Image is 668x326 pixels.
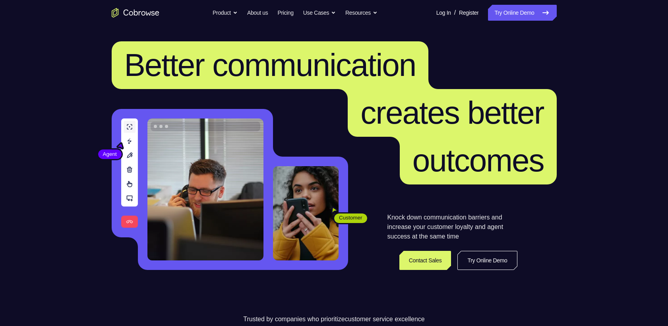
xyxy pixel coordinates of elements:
span: outcomes [412,143,544,178]
span: customer service excellence [345,316,425,322]
a: Contact Sales [399,251,451,270]
a: Try Online Demo [488,5,556,21]
button: Resources [345,5,378,21]
span: / [454,8,456,17]
button: Product [213,5,238,21]
p: Knock down communication barriers and increase your customer loyalty and agent success at the sam... [387,213,517,241]
a: About us [247,5,268,21]
a: Register [459,5,478,21]
span: creates better [360,95,544,130]
a: Pricing [277,5,293,21]
img: A customer holding their phone [273,166,339,260]
a: Try Online Demo [457,251,517,270]
button: Use Cases [303,5,336,21]
a: Log In [436,5,451,21]
img: A customer support agent talking on the phone [147,118,263,260]
span: Better communication [124,47,416,83]
a: Go to the home page [112,8,159,17]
